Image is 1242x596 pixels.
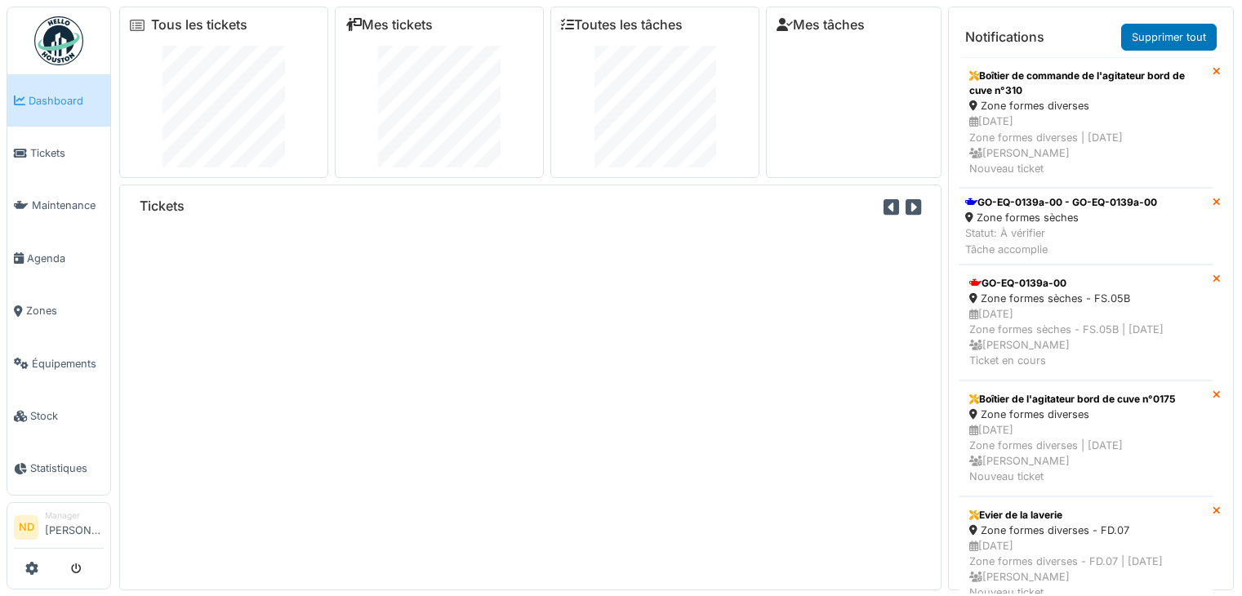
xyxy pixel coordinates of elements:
[561,17,683,33] a: Toutes les tâches
[969,508,1202,523] div: Evier de la laverie
[777,17,865,33] a: Mes tâches
[30,145,104,161] span: Tickets
[7,127,110,179] a: Tickets
[7,443,110,495] a: Statistiques
[969,69,1202,98] div: Boîtier de commande de l'agitateur bord de cuve n°310
[959,380,1213,496] a: Boîtier de l'agitateur bord de cuve n°0175 Zone formes diverses [DATE]Zone formes diverses | [DAT...
[140,198,185,214] h6: Tickets
[34,16,83,65] img: Badge_color-CXgf-gQk.svg
[969,291,1202,306] div: Zone formes sèches - FS.05B
[969,113,1202,176] div: [DATE] Zone formes diverses | [DATE] [PERSON_NAME] Nouveau ticket
[45,509,104,545] li: [PERSON_NAME]
[965,225,1157,256] div: Statut: À vérifier Tâche accomplie
[959,188,1213,265] a: GO-EQ-0139a-00 - GO-EQ-0139a-00 Zone formes sèches Statut: À vérifierTâche accomplie
[969,98,1202,113] div: Zone formes diverses
[7,232,110,284] a: Agenda
[959,57,1213,188] a: Boîtier de commande de l'agitateur bord de cuve n°310 Zone formes diverses [DATE]Zone formes dive...
[969,306,1202,369] div: [DATE] Zone formes sèches - FS.05B | [DATE] [PERSON_NAME] Ticket en cours
[32,356,104,371] span: Équipements
[27,251,104,266] span: Agenda
[14,515,38,540] li: ND
[965,195,1157,210] div: GO-EQ-0139a-00 - GO-EQ-0139a-00
[26,303,104,318] span: Zones
[7,74,110,127] a: Dashboard
[151,17,247,33] a: Tous les tickets
[959,265,1213,380] a: GO-EQ-0139a-00 Zone formes sèches - FS.05B [DATE]Zone formes sèches - FS.05B | [DATE] [PERSON_NAM...
[7,285,110,337] a: Zones
[45,509,104,522] div: Manager
[1121,24,1217,51] a: Supprimer tout
[14,509,104,549] a: ND Manager[PERSON_NAME]
[32,198,104,213] span: Maintenance
[969,392,1202,407] div: Boîtier de l'agitateur bord de cuve n°0175
[965,29,1044,45] h6: Notifications
[7,337,110,389] a: Équipements
[965,210,1157,225] div: Zone formes sèches
[969,276,1202,291] div: GO-EQ-0139a-00
[969,422,1202,485] div: [DATE] Zone formes diverses | [DATE] [PERSON_NAME] Nouveau ticket
[30,460,104,476] span: Statistiques
[969,407,1202,422] div: Zone formes diverses
[7,389,110,442] a: Stock
[29,93,104,109] span: Dashboard
[969,523,1202,538] div: Zone formes diverses - FD.07
[345,17,433,33] a: Mes tickets
[30,408,104,424] span: Stock
[7,180,110,232] a: Maintenance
